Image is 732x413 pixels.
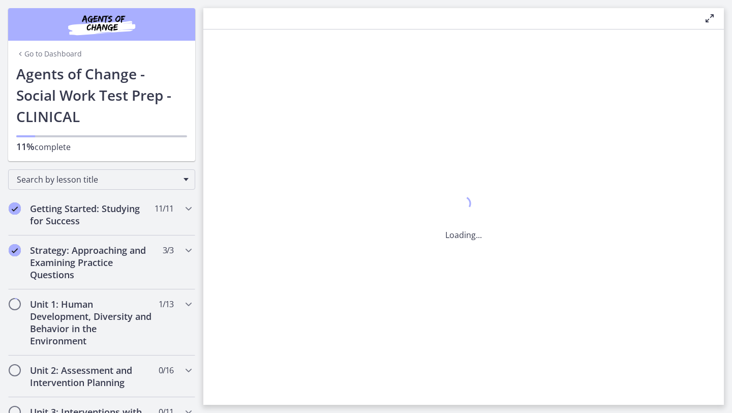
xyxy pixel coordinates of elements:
[16,49,82,59] a: Go to Dashboard
[30,298,154,347] h2: Unit 1: Human Development, Diversity and Behavior in the Environment
[155,202,173,215] span: 11 / 11
[8,169,195,190] div: Search by lesson title
[30,244,154,281] h2: Strategy: Approaching and Examining Practice Questions
[445,193,482,217] div: 1
[16,140,35,153] span: 11%
[16,63,187,127] h1: Agents of Change - Social Work Test Prep - CLINICAL
[30,364,154,389] h2: Unit 2: Assessment and Intervention Planning
[41,12,163,37] img: Agents of Change Social Work Test Prep
[159,364,173,376] span: 0 / 16
[159,298,173,310] span: 1 / 13
[163,244,173,256] span: 3 / 3
[16,140,187,153] p: complete
[30,202,154,227] h2: Getting Started: Studying for Success
[445,229,482,241] p: Loading...
[17,174,178,185] span: Search by lesson title
[9,244,21,256] i: Completed
[9,202,21,215] i: Completed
